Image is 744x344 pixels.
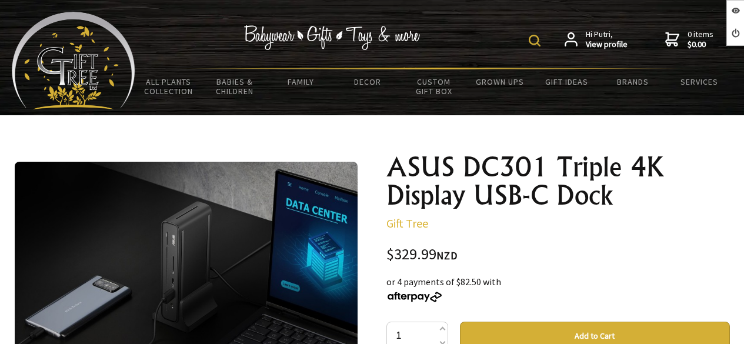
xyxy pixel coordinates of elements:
[436,249,458,262] span: NZD
[666,69,732,94] a: Services
[688,39,713,50] strong: $0.00
[334,69,401,94] a: Decor
[244,25,421,50] img: Babywear - Gifts - Toys & more
[268,69,335,94] a: Family
[665,29,713,50] a: 0 items$0.00
[386,153,730,209] h1: ASUS DC301 Triple 4K Display USB-C Dock
[565,29,628,50] a: Hi Putri,View profile
[586,39,628,50] strong: View profile
[135,69,202,103] a: All Plants Collection
[529,35,541,46] img: product search
[386,247,730,263] div: $329.99
[533,69,600,94] a: Gift Ideas
[386,216,428,231] a: Gift Tree
[586,29,628,50] span: Hi Putri,
[12,12,135,109] img: Babyware - Gifts - Toys and more...
[467,69,533,94] a: Grown Ups
[386,292,443,302] img: Afterpay
[688,29,713,50] span: 0 items
[401,69,467,103] a: Custom Gift Box
[599,69,666,94] a: Brands
[386,275,730,303] div: or 4 payments of $82.50 with
[202,69,268,103] a: Babies & Children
